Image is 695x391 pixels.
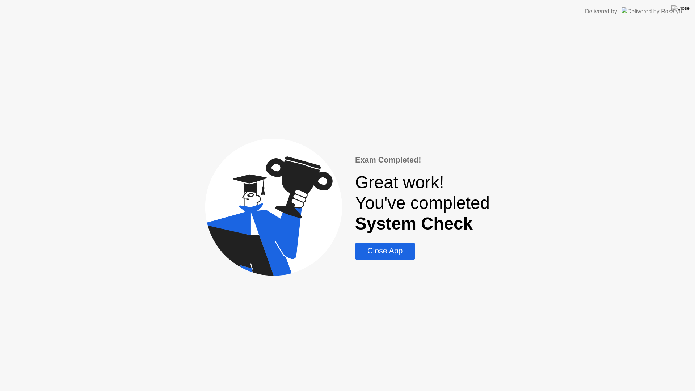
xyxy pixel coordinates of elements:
[357,247,413,256] div: Close App
[671,5,690,11] img: Close
[355,154,490,166] div: Exam Completed!
[622,7,682,16] img: Delivered by Rosalyn
[585,7,617,16] div: Delivered by
[355,243,415,260] button: Close App
[355,214,473,233] b: System Check
[355,172,490,234] div: Great work! You've completed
